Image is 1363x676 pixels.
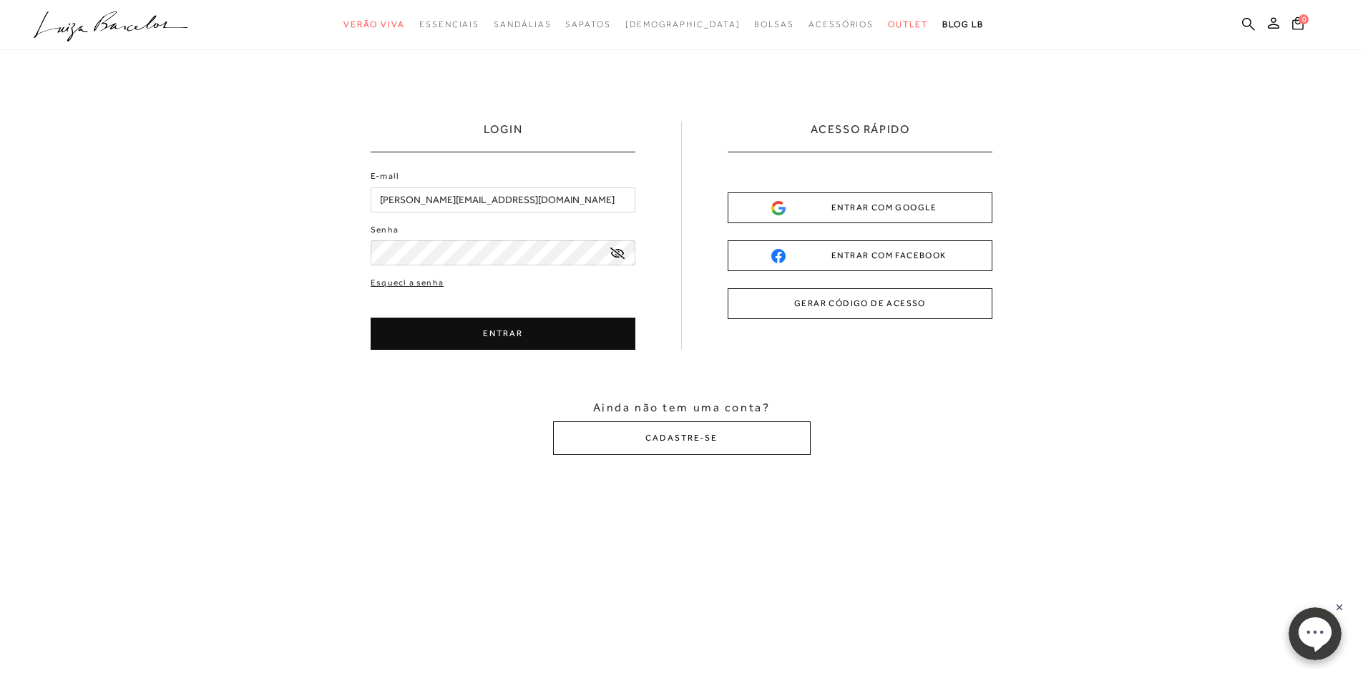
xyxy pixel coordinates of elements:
a: Esqueci a senha [371,276,444,290]
label: Senha [371,223,399,237]
button: GERAR CÓDIGO DE ACESSO [728,288,992,319]
div: ENTRAR COM FACEBOOK [771,248,949,263]
span: Outlet [888,19,928,29]
a: categoryNavScreenReaderText [565,11,610,38]
span: [DEMOGRAPHIC_DATA] [625,19,741,29]
button: ENTRAR COM GOOGLE [728,192,992,223]
span: 0 [1299,14,1309,24]
a: exibir senha [610,248,625,258]
a: categoryNavScreenReaderText [494,11,551,38]
span: Sapatos [565,19,610,29]
h2: ACESSO RÁPIDO [811,122,910,152]
h1: LOGIN [484,122,523,152]
button: ENTRAR COM FACEBOOK [728,240,992,271]
a: categoryNavScreenReaderText [808,11,874,38]
span: Acessórios [808,19,874,29]
span: Sandálias [494,19,551,29]
span: BLOG LB [942,19,984,29]
span: Bolsas [754,19,794,29]
a: categoryNavScreenReaderText [419,11,479,38]
a: categoryNavScreenReaderText [343,11,405,38]
a: categoryNavScreenReaderText [888,11,928,38]
a: BLOG LB [942,11,984,38]
a: noSubCategoriesText [625,11,741,38]
input: E-mail [371,187,635,212]
button: ENTRAR [371,318,635,350]
button: CADASTRE-SE [553,421,811,455]
label: E-mail [371,170,399,183]
button: 0 [1288,16,1308,35]
span: Ainda não tem uma conta? [593,400,770,416]
span: Essenciais [419,19,479,29]
span: Verão Viva [343,19,405,29]
a: categoryNavScreenReaderText [754,11,794,38]
div: ENTRAR COM GOOGLE [771,200,949,215]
